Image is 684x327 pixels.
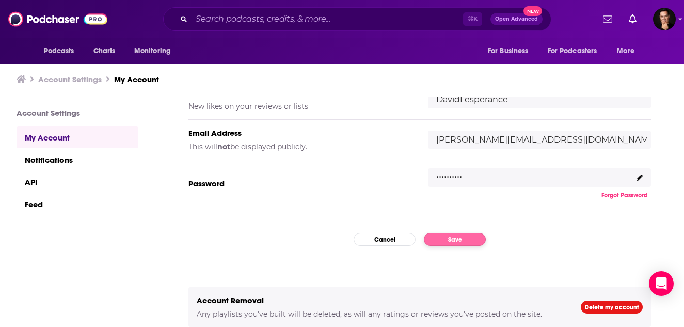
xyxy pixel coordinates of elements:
button: Save [424,233,486,246]
span: Charts [93,44,116,58]
button: Show profile menu [653,8,676,30]
h3: Account Settings [17,108,138,118]
img: User Profile [653,8,676,30]
input: Search podcasts, credits, & more... [192,11,463,27]
p: .......... [436,166,462,181]
span: More [617,44,634,58]
span: ⌘ K [463,12,482,26]
a: My Account [17,126,138,148]
img: Podchaser - Follow, Share and Rate Podcasts [8,9,107,29]
button: open menu [481,41,542,61]
span: For Business [488,44,529,58]
h5: This will be displayed publicly. [188,142,411,151]
div: Search podcasts, credits, & more... [163,7,551,31]
h5: Any playlists you've built will be deleted, as will any ratings or reviews you've posted on the s... [197,309,564,319]
span: Open Advanced [495,17,538,22]
button: Open AdvancedNew [490,13,543,25]
button: Forgot Password [598,191,651,199]
h5: Password [188,179,411,189]
span: Logged in as DavidLesperance [653,8,676,30]
h5: New likes on your reviews or lists [188,102,411,111]
button: open menu [541,41,612,61]
span: Podcasts [44,44,74,58]
h5: Email Address [188,128,411,138]
button: open menu [127,41,184,61]
button: open menu [37,41,88,61]
button: open menu [610,41,647,61]
a: Account Settings [38,74,102,84]
button: Cancel [354,233,416,246]
a: API [17,170,138,193]
h5: Account Removal [197,295,564,305]
b: not [217,142,230,151]
input: username [428,90,651,108]
input: email [428,131,651,149]
div: Open Intercom Messenger [649,271,674,296]
a: Show notifications dropdown [625,10,641,28]
a: Show notifications dropdown [599,10,616,28]
span: Monitoring [134,44,171,58]
a: Delete my account [581,301,643,314]
span: New [523,6,542,16]
a: Notifications [17,148,138,170]
a: My Account [114,74,159,84]
a: Charts [87,41,122,61]
a: Feed [17,193,138,215]
span: For Podcasters [548,44,597,58]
